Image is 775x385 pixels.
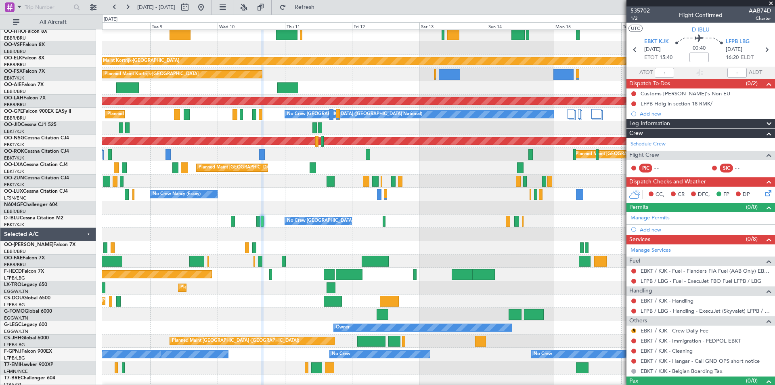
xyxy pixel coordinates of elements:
[199,162,345,174] div: Planned Maint [GEOGRAPHIC_DATA] ([GEOGRAPHIC_DATA] National)
[4,35,26,41] a: EBBR/BRU
[288,4,322,10] span: Refresh
[720,164,733,173] div: SIC
[4,56,22,61] span: OO-ELK
[4,296,23,301] span: CS-DOU
[655,68,674,78] input: --:--
[4,96,46,101] a: OO-LAHFalcon 7X
[4,342,25,348] a: LFPB/LBG
[4,149,24,154] span: OO-ROK
[554,22,621,29] div: Mon 15
[276,1,324,14] button: Refresh
[332,348,350,360] div: No Crew
[4,202,23,207] span: N604GF
[629,79,670,88] span: Dispatch To-Dos
[4,96,23,101] span: OO-LAH
[85,55,179,67] div: Planned Maint Kortrijk-[GEOGRAPHIC_DATA]
[218,22,285,29] div: Wed 10
[629,235,650,244] span: Services
[4,336,49,341] a: CS-JHHGlobal 6000
[4,122,21,127] span: OO-JID
[4,122,57,127] a: OO-JIDCessna CJ1 525
[749,6,771,15] span: AAB74D
[629,177,706,187] span: Dispatch Checks and Weather
[641,337,741,344] a: EBKT / KJK - Immigration - FEDPOL EBKT
[4,216,20,221] span: D-IBLU
[4,269,22,274] span: F-HECD
[629,151,659,160] span: Flight Crew
[4,376,21,381] span: T7-BRE
[630,246,671,255] a: Manage Services
[102,295,229,307] div: Planned Maint [GEOGRAPHIC_DATA] ([GEOGRAPHIC_DATA])
[644,54,658,62] span: ETOT
[4,29,25,34] span: OO-HHO
[419,22,487,29] div: Sat 13
[4,368,28,374] a: LFMN/NCE
[640,110,771,117] div: Add new
[692,25,710,34] span: D-IBLU
[4,42,23,47] span: OO-VSF
[641,267,771,274] a: EBKT / KJK - Fuel - Flanders FIA Fuel (AAB Only) EBKT / KJK
[4,222,24,228] a: EBKT/KJK
[630,140,666,148] a: Schedule Crew
[4,256,45,261] a: OO-FAEFalcon 7X
[172,335,299,347] div: Planned Maint [GEOGRAPHIC_DATA] ([GEOGRAPHIC_DATA])
[107,108,253,120] div: Planned Maint [GEOGRAPHIC_DATA] ([GEOGRAPHIC_DATA] National)
[4,69,23,74] span: OO-FSX
[629,129,643,138] span: Crew
[746,79,758,88] span: (0/2)
[104,16,117,23] div: [DATE]
[630,15,650,22] span: 1/2
[4,189,23,194] span: OO-LUX
[4,128,24,135] a: EBKT/KJK
[4,69,45,74] a: OO-FSXFalcon 7X
[4,162,68,167] a: OO-LXACessna Citation CJ4
[352,22,419,29] div: Fri 12
[4,115,26,121] a: EBBR/BRU
[4,82,21,87] span: OO-AIE
[534,348,552,360] div: No Crew
[726,46,742,54] span: [DATE]
[4,56,44,61] a: OO-ELKFalcon 8X
[4,182,24,188] a: EBKT/KJK
[287,108,422,120] div: No Crew [GEOGRAPHIC_DATA] ([GEOGRAPHIC_DATA] National)
[4,208,26,215] a: EBBR/BRU
[4,256,23,261] span: OO-FAE
[639,69,653,77] span: ATOT
[644,38,669,46] span: EBKT KJK
[749,69,762,77] span: ALDT
[4,195,26,201] a: LFSN/ENC
[746,235,758,243] span: (0/8)
[735,164,753,172] div: - -
[628,25,643,32] button: UTC
[83,22,151,29] div: Mon 8
[4,362,53,367] a: T7-EMIHawker 900XP
[679,11,723,19] div: Flight Confirmed
[698,191,710,199] span: DFC,
[4,376,55,381] a: T7-BREChallenger 604
[4,189,68,194] a: OO-LUXCessna Citation CJ4
[640,226,771,233] div: Add new
[4,168,24,175] a: EBKT/KJK
[4,309,52,314] a: G-FOMOGlobal 6000
[630,214,670,222] a: Manage Permits
[4,302,25,308] a: LFPB/LBG
[4,142,24,148] a: EBKT/KJK
[4,355,25,361] a: LFPB/LBG
[150,22,218,29] div: Tue 9
[4,336,21,341] span: CS-JHH
[660,54,672,62] span: 15:40
[4,309,25,314] span: G-FOMO
[723,191,729,199] span: FP
[641,327,708,334] a: EBKT / KJK - Crew Daily Fee
[4,102,26,108] a: EBBR/BRU
[746,203,758,211] span: (0/0)
[4,248,26,255] a: EBBR/BRU
[4,288,28,295] a: EGGW/LTN
[630,6,650,15] span: 535702
[487,22,554,29] div: Sun 14
[678,191,685,199] span: CR
[641,90,730,97] div: Customs [PERSON_NAME]'s Non EU
[641,358,760,364] a: EBKT / KJK - Hangar - Call GND OPS short notice
[641,307,771,314] a: LFPB / LBG - Handling - ExecuJet (Skyvalet) LFPB / LBG
[639,164,652,173] div: PIC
